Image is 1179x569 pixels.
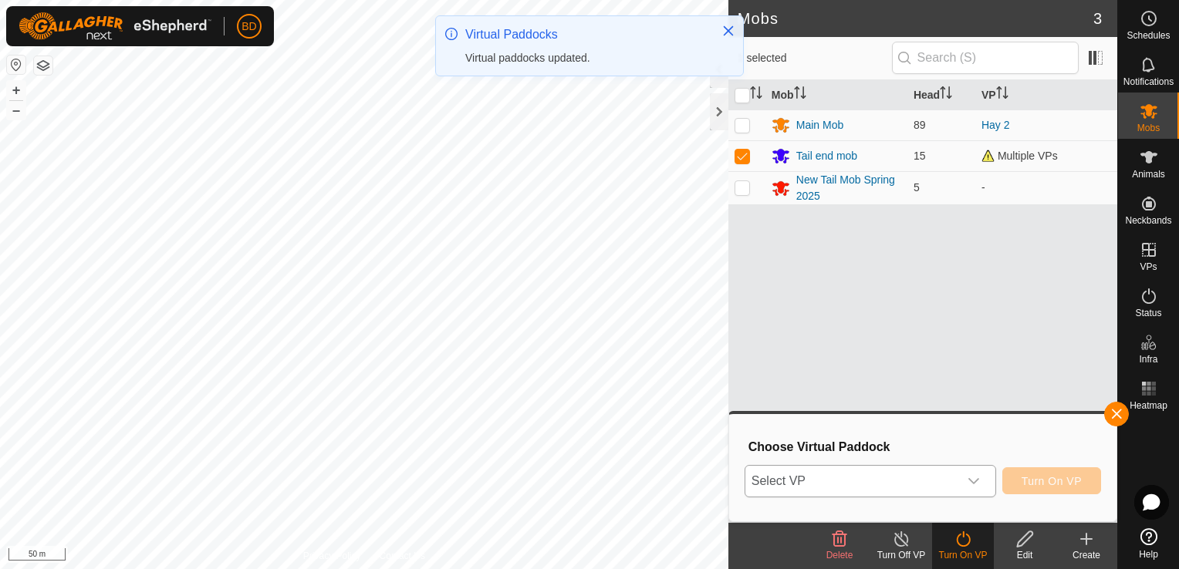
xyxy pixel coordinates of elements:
span: Heatmap [1130,401,1167,410]
span: Animals [1132,170,1165,179]
span: Notifications [1123,77,1174,86]
span: Status [1135,308,1161,318]
button: Reset Map [7,56,25,74]
div: Main Mob [796,117,843,133]
span: 1 selected [738,50,892,66]
button: Map Layers [34,56,52,75]
th: VP [975,80,1117,110]
span: Delete [826,550,853,561]
td: - [975,171,1117,204]
span: Help [1139,550,1158,559]
div: dropdown trigger [958,466,989,497]
span: Neckbands [1125,216,1171,225]
p-sorticon: Activate to sort [794,89,806,101]
p-sorticon: Activate to sort [940,89,952,101]
span: Multiple VPs [981,150,1058,162]
p-sorticon: Activate to sort [750,89,762,101]
span: Schedules [1127,31,1170,40]
span: 3 [1093,7,1102,30]
span: 5 [914,181,920,194]
span: 89 [914,119,926,131]
a: Privacy Policy [303,549,361,563]
span: VPs [1140,262,1157,271]
div: Virtual paddocks updated. [465,50,706,66]
div: Turn Off VP [870,548,932,562]
button: – [7,101,25,120]
input: Search (S) [892,42,1079,74]
span: Turn On VP [1022,475,1082,487]
div: Create [1056,548,1117,562]
img: Gallagher Logo [19,12,211,40]
button: Close [718,20,739,42]
button: Turn On VP [1002,467,1101,494]
a: Hay 2 [981,119,1010,131]
span: Select VP [745,466,958,497]
span: Infra [1139,355,1157,364]
div: Turn On VP [932,548,994,562]
a: Contact Us [380,549,425,563]
p-sorticon: Activate to sort [996,89,1008,101]
div: Tail end mob [796,148,857,164]
div: Edit [994,548,1056,562]
div: Virtual Paddocks [465,25,706,44]
div: New Tail Mob Spring 2025 [796,172,901,204]
span: Mobs [1137,123,1160,133]
span: BD [242,19,256,35]
th: Head [907,80,975,110]
h3: Choose Virtual Paddock [748,439,1101,454]
h2: Mobs [738,9,1093,28]
a: Help [1118,522,1179,565]
button: + [7,81,25,99]
th: Mob [765,80,907,110]
span: 15 [914,150,926,162]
